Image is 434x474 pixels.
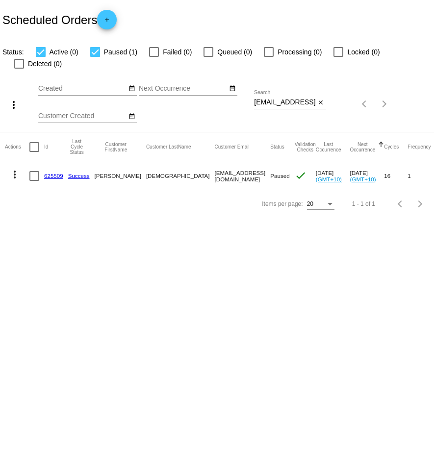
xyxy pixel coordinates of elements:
mat-icon: more_vert [8,99,20,111]
h2: Scheduled Orders [2,10,117,29]
button: Change sorting for LastOccurrenceUtc [316,142,341,152]
mat-cell: [DATE] [350,162,384,190]
mat-select: Items per page: [307,201,334,208]
mat-cell: [EMAIL_ADDRESS][DOMAIN_NAME] [215,162,271,190]
input: Next Occurrence [139,85,227,93]
button: Clear [316,98,326,108]
mat-cell: 16 [384,162,408,190]
a: Success [68,173,90,179]
span: Processing (0) [278,46,322,58]
button: Next page [375,94,394,114]
mat-icon: date_range [229,85,236,93]
button: Change sorting for CustomerFirstName [95,142,137,152]
a: (GMT+10) [350,176,376,182]
input: Created [38,85,127,93]
span: Active (0) [50,46,78,58]
button: Next page [410,194,430,214]
mat-icon: date_range [128,85,135,93]
mat-icon: check [295,170,306,181]
mat-icon: date_range [128,113,135,121]
a: (GMT+10) [316,176,342,182]
button: Previous page [391,194,410,214]
button: Change sorting for Id [44,144,48,150]
mat-cell: [PERSON_NAME] [95,162,146,190]
button: Previous page [355,94,375,114]
div: Items per page: [262,200,303,207]
button: Change sorting for CustomerLastName [146,144,191,150]
button: Change sorting for LastProcessingCycleId [68,139,86,155]
button: Change sorting for Frequency [408,144,431,150]
span: Queued (0) [217,46,252,58]
button: Change sorting for CustomerEmail [215,144,250,150]
a: 625509 [44,173,63,179]
mat-cell: [DEMOGRAPHIC_DATA] [146,162,215,190]
div: 1 - 1 of 1 [352,200,375,207]
span: Paused (1) [104,46,137,58]
mat-header-cell: Validation Checks [295,132,316,162]
input: Customer Created [38,112,127,120]
mat-icon: more_vert [9,169,21,180]
mat-icon: close [317,99,324,107]
span: Deleted (0) [28,58,62,70]
input: Search [254,99,316,106]
button: Change sorting for Status [270,144,284,150]
span: Paused [270,173,289,179]
span: Locked (0) [347,46,380,58]
span: 20 [307,200,313,207]
span: Failed (0) [163,46,192,58]
mat-cell: [DATE] [316,162,350,190]
span: Status: [2,48,24,56]
mat-icon: add [101,16,113,28]
mat-header-cell: Actions [5,132,29,162]
button: Change sorting for Cycles [384,144,399,150]
button: Change sorting for NextOccurrenceUtc [350,142,376,152]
